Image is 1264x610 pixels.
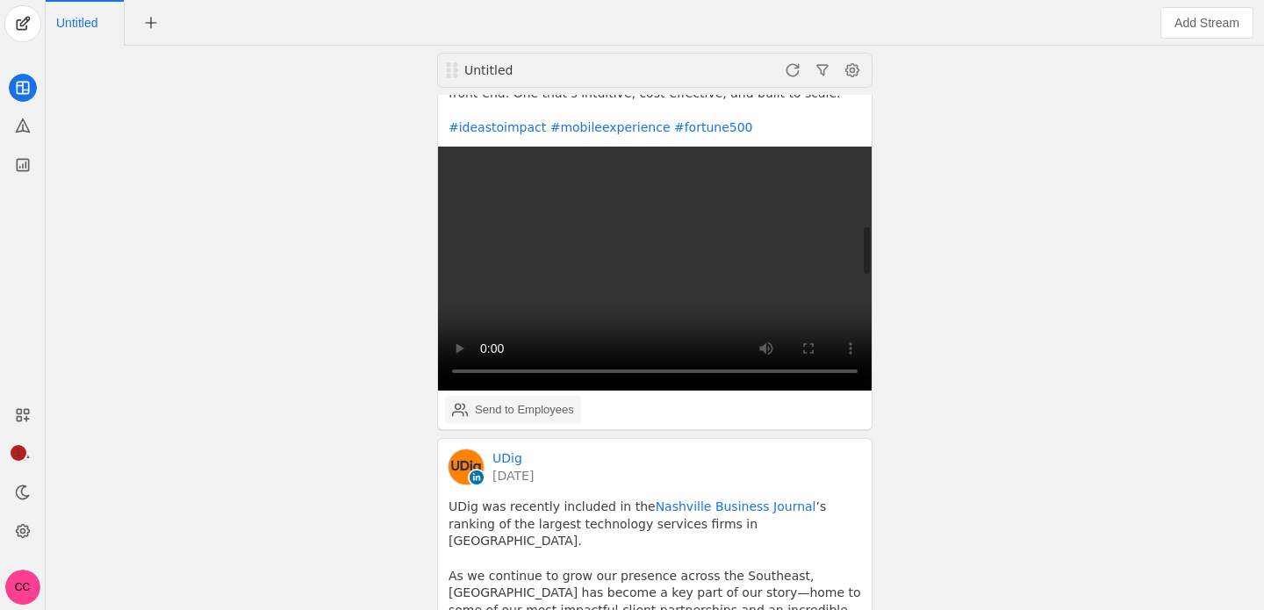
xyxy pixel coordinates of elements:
div: Untitled [464,61,673,79]
a: #ideastoimpact [449,120,546,134]
button: Send to Employees [445,396,581,424]
span: Add Stream [1174,14,1239,32]
a: Nashville Business Journal [656,499,816,513]
span: 1 [11,445,26,461]
a: #fortune500 [674,120,753,134]
div: Send to Employees [475,401,574,419]
a: #mobileexperience [550,120,671,134]
button: CC [5,570,40,605]
a: [DATE] [492,467,534,484]
img: cache [449,449,484,484]
app-icon-button: New Tab [135,15,167,29]
button: Add Stream [1160,7,1253,39]
span: Click to edit name [56,17,97,29]
a: UDig [492,449,522,467]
